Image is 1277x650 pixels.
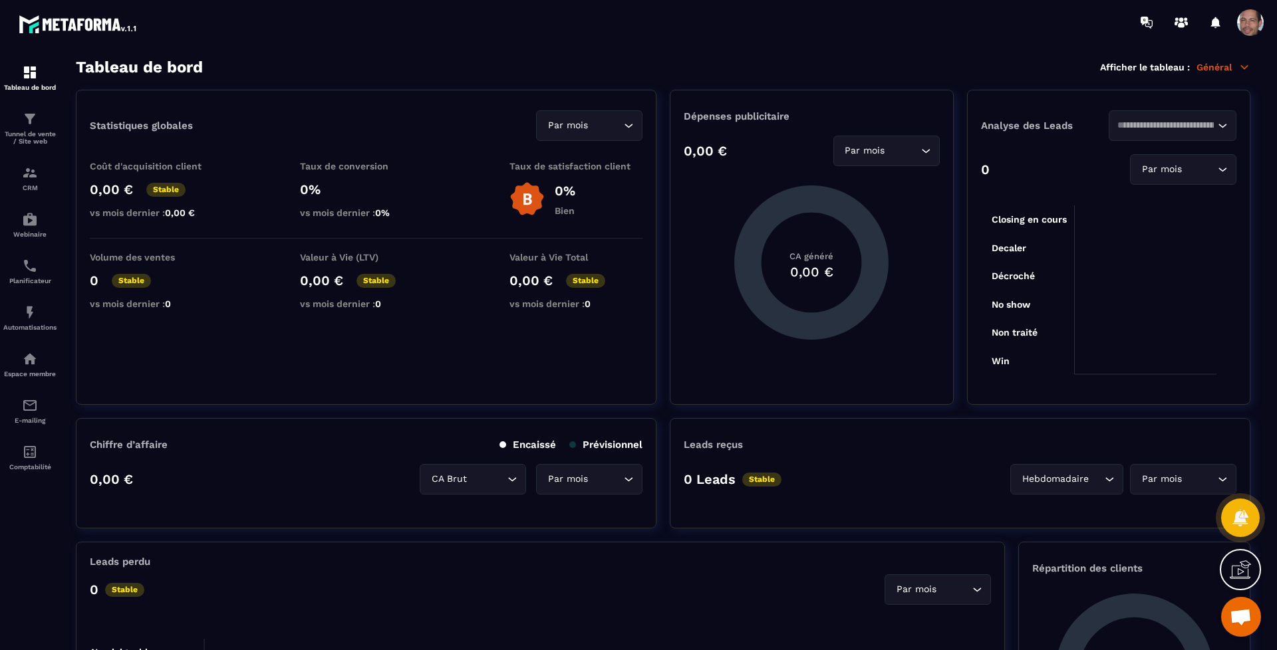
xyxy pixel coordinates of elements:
p: Leads reçus [684,439,743,451]
p: Taux de satisfaction client [509,161,642,171]
span: Par mois [842,144,888,158]
p: Webinaire [3,231,57,238]
img: accountant [22,444,38,460]
p: Répartition des clients [1032,562,1236,574]
img: b-badge-o.b3b20ee6.svg [509,181,545,217]
span: 0 [165,298,171,309]
p: Taux de conversion [300,161,433,171]
a: Ouvrir le chat [1221,597,1261,637]
p: Analyse des Leads [981,120,1109,132]
div: Search for option [536,110,642,141]
tspan: Decaler [992,243,1026,253]
a: automationsautomationsWebinaire [3,201,57,248]
p: 0,00 € [509,272,553,288]
div: Search for option [1109,110,1236,141]
p: Stable [146,183,186,197]
a: schedulerschedulerPlanificateur [3,248,57,294]
p: Stable [742,473,781,487]
p: Planificateur [3,277,57,284]
p: Coût d'acquisition client [90,161,223,171]
div: Search for option [536,464,642,494]
img: logo [19,12,138,36]
p: vs mois dernier : [300,207,433,218]
div: Search for option [885,574,991,605]
a: formationformationTableau de bord [3,54,57,101]
p: Prévisionnel [569,439,642,451]
p: Dépenses publicitaire [684,110,939,122]
h3: Tableau de bord [76,58,203,76]
a: formationformationCRM [3,155,57,201]
p: Bien [555,205,575,216]
p: Comptabilité [3,463,57,471]
tspan: Décroché [992,271,1035,281]
p: 0 [981,162,990,177]
p: Général [1197,61,1250,73]
div: Search for option [1010,464,1123,494]
span: 0,00 € [165,207,195,218]
a: automationsautomationsEspace membre [3,341,57,387]
p: 0,00 € [684,143,727,159]
a: accountantaccountantComptabilité [3,434,57,481]
p: vs mois dernier : [90,207,223,218]
input: Search for option [888,144,918,158]
img: formation [22,111,38,127]
input: Search for option [1185,472,1214,487]
img: scheduler [22,258,38,274]
tspan: No show [992,299,1031,310]
img: email [22,397,38,413]
input: Search for option [1117,118,1214,133]
p: Tableau de bord [3,84,57,91]
input: Search for option [591,118,621,133]
p: Stable [112,274,151,288]
p: Automatisations [3,324,57,331]
p: 0,00 € [300,272,343,288]
p: CRM [3,184,57,191]
p: vs mois dernier : [300,298,433,309]
p: Volume des ventes [90,252,223,263]
p: vs mois dernier : [509,298,642,309]
p: Afficher le tableau : [1100,62,1190,72]
span: Par mois [545,472,591,487]
span: Par mois [545,118,591,133]
input: Search for option [939,582,969,597]
tspan: Non traité [992,327,1038,338]
img: automations [22,351,38,367]
p: Valeur à Vie (LTV) [300,252,433,263]
tspan: Win [992,356,1010,366]
p: vs mois dernier : [90,298,223,309]
p: Chiffre d’affaire [90,439,168,451]
p: Stable [356,274,396,288]
div: Search for option [833,136,940,166]
p: 0% [555,183,575,199]
p: Tunnel de vente / Site web [3,130,57,145]
p: 0 [90,582,98,597]
p: Statistiques globales [90,120,193,132]
p: E-mailing [3,417,57,424]
span: Par mois [893,582,939,597]
input: Search for option [1091,472,1101,487]
tspan: Closing en cours [992,214,1067,225]
span: Par mois [1139,472,1185,487]
span: Par mois [1139,162,1185,177]
span: 0 [585,298,591,309]
p: Encaissé [499,439,556,451]
span: CA Brut [428,472,470,487]
p: 0 [90,272,98,288]
p: 0 Leads [684,471,736,487]
a: formationformationTunnel de vente / Site web [3,101,57,155]
img: automations [22,211,38,227]
p: Stable [566,274,605,288]
span: 0 [375,298,381,309]
img: formation [22,165,38,181]
div: Search for option [420,464,526,494]
p: Stable [105,583,144,597]
input: Search for option [1185,162,1214,177]
input: Search for option [470,472,504,487]
img: automations [22,304,38,320]
span: 0% [375,207,390,218]
p: Espace membre [3,370,57,378]
p: Leads perdu [90,556,150,568]
p: Valeur à Vie Total [509,252,642,263]
p: 0,00 € [90,471,133,487]
a: automationsautomationsAutomatisations [3,294,57,341]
